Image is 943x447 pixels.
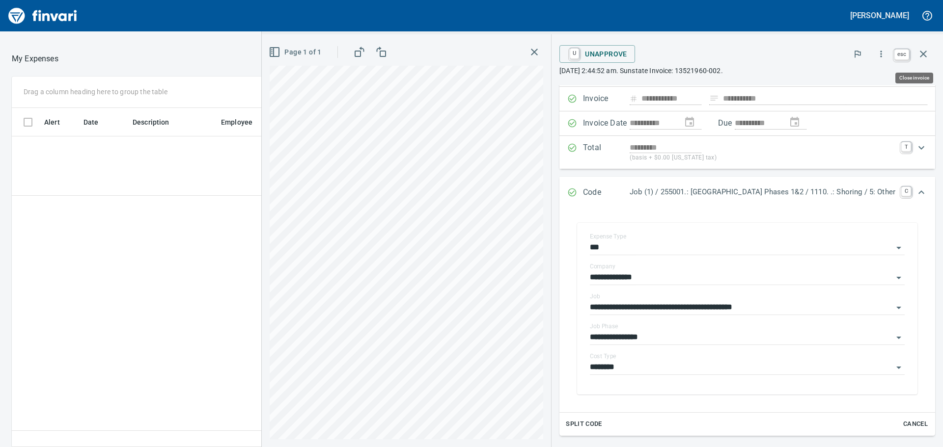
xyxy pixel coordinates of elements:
button: Open [892,241,906,255]
button: Open [892,331,906,344]
span: Unapprove [567,46,627,62]
p: My Expenses [12,53,58,65]
a: C [901,186,911,196]
div: Expand [559,209,935,436]
span: Date [83,116,99,128]
span: Description [133,116,169,128]
span: Alert [44,116,73,128]
nav: breadcrumb [12,53,58,65]
p: Total [583,142,630,163]
a: U [570,48,579,59]
p: [DATE] 2:44:52 am. Sunstate Invoice: 13521960-002. [559,66,935,76]
button: [PERSON_NAME] [848,8,912,23]
button: Flag [847,43,868,65]
span: Description [133,116,182,128]
button: Split Code [563,417,605,432]
div: Expand [559,136,935,169]
span: Employee [221,116,265,128]
button: More [870,43,892,65]
span: Cancel [902,419,929,430]
a: T [901,142,911,152]
label: Job [590,293,600,299]
button: Cancel [900,417,931,432]
p: Job (1) / 255001.: [GEOGRAPHIC_DATA] Phases 1&2 / 1110. .: Shoring / 5: Other [630,186,895,198]
button: Open [892,361,906,374]
span: Page 1 of 1 [271,46,321,58]
p: Code [583,186,630,199]
label: Expense Type [590,234,626,239]
p: Drag a column heading here to group the table [24,87,167,97]
button: UUnapprove [559,45,635,63]
label: Cost Type [590,353,616,359]
a: esc [894,49,909,60]
span: Split Code [566,419,602,430]
label: Job Phase [590,323,618,329]
span: Alert [44,116,60,128]
button: Open [892,301,906,315]
span: Date [83,116,111,128]
span: Employee [221,116,252,128]
label: Company [590,263,615,269]
button: Page 1 of 1 [267,43,325,61]
img: Finvari [6,4,80,27]
div: Expand [559,177,935,209]
button: Open [892,271,906,285]
p: (basis + $0.00 [US_STATE] tax) [630,153,895,163]
h5: [PERSON_NAME] [850,10,909,21]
